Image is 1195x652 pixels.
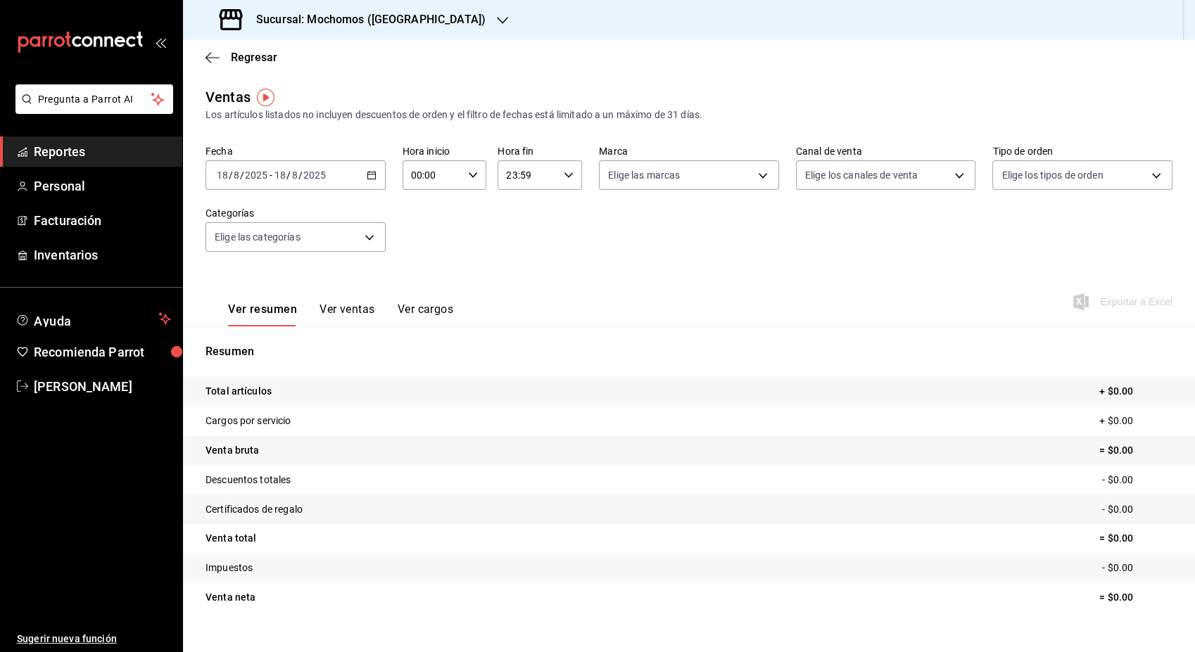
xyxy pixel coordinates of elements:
p: Venta bruta [206,443,259,458]
label: Hora inicio [403,146,487,156]
span: Elige los tipos de orden [1001,168,1103,182]
button: Pregunta a Parrot AI [15,84,173,114]
input: -- [291,170,298,181]
span: Elige las categorías [215,230,301,244]
button: Ver ventas [320,302,375,326]
span: Sugerir nueva función [17,632,171,646]
p: Cargos por servicio [206,414,291,428]
p: - $0.00 [1102,561,1172,575]
span: / [240,170,244,181]
p: + $0.00 [1099,384,1172,399]
p: - $0.00 [1102,473,1172,487]
label: Canal de venta [796,146,976,156]
input: ---- [303,170,327,181]
p: Venta neta [206,590,255,605]
p: = $0.00 [1099,531,1172,546]
label: Hora fin [498,146,582,156]
span: Personal [34,177,171,196]
span: Regresar [231,51,277,64]
p: Descuentos totales [206,473,291,487]
input: ---- [244,170,268,181]
h3: Sucursal: Mochomos ([GEOGRAPHIC_DATA]) [245,11,486,28]
div: navigation tabs [228,302,453,326]
button: open_drawer_menu [155,37,166,48]
p: Resumen [206,343,1172,360]
button: Ver resumen [228,302,297,326]
img: Tooltip marker [257,89,274,106]
span: / [229,170,233,181]
p: = $0.00 [1099,443,1172,458]
p: + $0.00 [1099,414,1172,428]
input: -- [216,170,229,181]
label: Categorías [206,208,386,218]
label: Tipo de orden [992,146,1172,156]
label: Marca [599,146,779,156]
button: Ver cargos [398,302,454,326]
span: [PERSON_NAME] [34,377,171,396]
p: Certificados de regalo [206,502,303,517]
p: Venta total [206,531,256,546]
span: Inventarios [34,245,171,264]
span: Facturación [34,211,171,230]
input: -- [233,170,240,181]
p: - $0.00 [1102,502,1172,517]
label: Fecha [206,146,386,156]
span: Reportes [34,142,171,161]
a: Pregunta a Parrot AI [10,102,173,117]
span: Recomienda Parrot [34,343,171,362]
span: / [298,170,303,181]
p: Total artículos [206,384,272,399]
div: Ventas [206,87,251,108]
span: Ayuda [34,310,153,327]
span: / [286,170,291,181]
p: Impuestos [206,561,253,575]
span: - [270,170,272,181]
span: Elige los canales de venta [805,168,918,182]
span: Elige las marcas [608,168,680,182]
span: Pregunta a Parrot AI [38,92,151,107]
div: Los artículos listados no incluyen descuentos de orden y el filtro de fechas está limitado a un m... [206,108,1172,122]
input: -- [274,170,286,181]
button: Regresar [206,51,277,64]
p: = $0.00 [1099,590,1172,605]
